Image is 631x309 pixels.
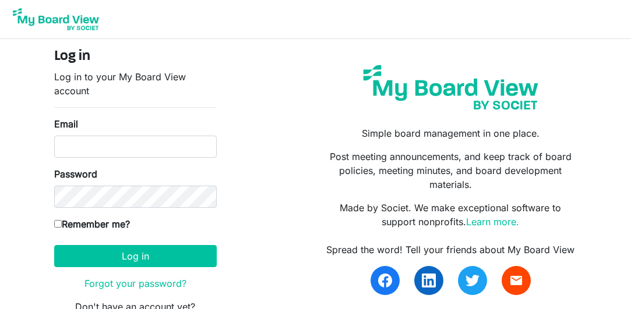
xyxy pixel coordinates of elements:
div: Spread the word! Tell your friends about My Board View [324,243,577,257]
img: My Board View Logo [9,5,103,34]
p: Made by Societ. We make exceptional software to support nonprofits. [324,201,577,229]
label: Email [54,117,78,131]
p: Log in to your My Board View account [54,70,217,98]
img: my-board-view-societ.svg [356,58,546,117]
a: Forgot your password? [84,278,186,289]
label: Remember me? [54,217,130,231]
p: Post meeting announcements, and keep track of board policies, meeting minutes, and board developm... [324,150,577,191]
img: linkedin.svg [422,274,436,287]
p: Simple board management in one place. [324,126,577,140]
h4: Log in [54,48,217,65]
input: Remember me? [54,220,62,228]
a: Learn more. [466,216,519,228]
span: email [509,274,523,287]
label: Password [54,167,97,181]
a: email [502,266,531,295]
img: twitter.svg [466,274,480,287]
button: Log in [54,245,217,267]
img: facebook.svg [378,274,392,287]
